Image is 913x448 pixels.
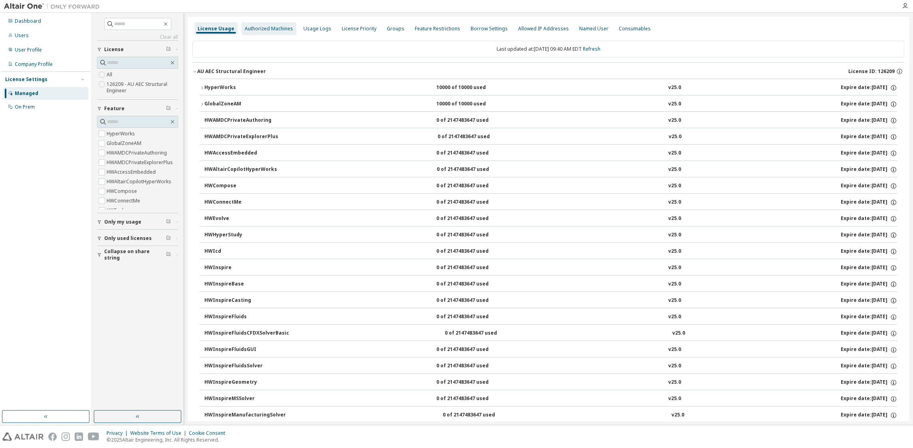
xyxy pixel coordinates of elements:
[841,281,897,288] div: Expire date: [DATE]
[436,264,508,272] div: 0 of 2147483647 used
[107,186,139,196] label: HWCompose
[204,308,897,326] button: HWInspireFluids0 of 2147483647 usedv25.0Expire date:[DATE]
[204,232,276,239] div: HWHyperStudy
[342,26,376,32] div: License Priority
[2,432,44,441] img: altair_logo.svg
[436,117,508,124] div: 0 of 2147483647 used
[436,150,508,157] div: 0 of 2147483647 used
[841,199,897,206] div: Expire date: [DATE]
[204,330,289,337] div: HWInspireFluidsCFDXSolverBasic
[436,215,508,222] div: 0 of 2147483647 used
[436,248,508,255] div: 0 of 2147483647 used
[192,41,904,57] div: Last updated at: [DATE] 09:40 AM EDT
[841,166,897,173] div: Expire date: [DATE]
[841,330,897,337] div: Expire date: [DATE]
[200,95,897,113] button: GlobalZoneAM10000 of 10000 usedv25.0Expire date:[DATE]
[668,264,681,272] div: v25.0
[104,248,166,261] span: Collapse on share string
[204,379,276,386] div: HWInspireGeometry
[841,150,897,157] div: Expire date: [DATE]
[668,150,681,157] div: v25.0
[204,243,897,260] button: HWIcd0 of 2147483647 usedv25.0Expire date:[DATE]
[841,84,897,91] div: Expire date: [DATE]
[204,406,897,424] button: HWInspireManufacturingSolver0 of 2147483647 usedv25.0Expire date:[DATE]
[5,76,48,83] div: License Settings
[436,297,508,304] div: 0 of 2147483647 used
[204,215,276,222] div: HWEvolve
[841,232,897,239] div: Expire date: [DATE]
[204,248,276,255] div: HWIcd
[668,363,681,370] div: v25.0
[104,46,124,53] span: License
[97,41,178,58] button: License
[15,18,41,24] div: Dashboard
[518,26,569,32] div: Allowed IP Addresses
[204,363,276,370] div: HWInspireFluidsSolver
[668,313,681,321] div: v25.0
[668,117,681,124] div: v25.0
[437,166,509,173] div: 0 of 2147483647 used
[436,199,508,206] div: 0 of 2147483647 used
[436,84,508,91] div: 10000 of 10000 used
[204,161,897,178] button: HWAltairCopilotHyperWorks0 of 2147483647 usedv25.0Expire date:[DATE]
[166,235,171,242] span: Clear filter
[166,105,171,112] span: Clear filter
[204,390,897,408] button: HWInspireMSSolver0 of 2147483647 usedv25.0Expire date:[DATE]
[192,63,904,80] button: AU AEC Structural EngineerLicense ID: 126209
[436,281,508,288] div: 0 of 2147483647 used
[848,68,895,75] span: License ID: 126209
[438,133,509,141] div: 0 of 2147483647 used
[107,70,114,79] label: All
[97,213,178,231] button: Only my usage
[204,346,276,353] div: HWInspireFluidsGUI
[841,363,897,370] div: Expire date: [DATE]
[841,133,897,141] div: Expire date: [DATE]
[204,259,897,277] button: HWInspire0 of 2147483647 usedv25.0Expire date:[DATE]
[204,281,276,288] div: HWInspireBase
[97,230,178,247] button: Only used licenses
[189,430,230,436] div: Cookie Consent
[471,26,508,32] div: Borrow Settings
[107,148,168,158] label: HWAMDCPrivateAuthoring
[387,26,404,32] div: Groups
[48,432,57,441] img: facebook.svg
[204,341,897,359] button: HWInspireFluidsGUI0 of 2147483647 usedv25.0Expire date:[DATE]
[841,264,897,272] div: Expire date: [DATE]
[15,61,53,67] div: Company Profile
[669,133,681,141] div: v25.0
[245,26,293,32] div: Authorized Machines
[204,292,897,309] button: HWInspireCasting0 of 2147483647 usedv25.0Expire date:[DATE]
[204,276,897,293] button: HWInspireBase0 of 2147483647 usedv25.0Expire date:[DATE]
[841,379,897,386] div: Expire date: [DATE]
[88,432,99,441] img: youtube.svg
[668,232,681,239] div: v25.0
[61,432,70,441] img: instagram.svg
[107,129,137,139] label: HyperWorks
[204,145,897,162] button: HWAccessEmbedded0 of 2147483647 usedv25.0Expire date:[DATE]
[668,166,681,173] div: v25.0
[668,215,681,222] div: v25.0
[841,248,897,255] div: Expire date: [DATE]
[436,101,508,108] div: 10000 of 10000 used
[668,101,681,108] div: v25.0
[198,26,234,32] div: License Usage
[204,210,897,228] button: HWEvolve0 of 2147483647 usedv25.0Expire date:[DATE]
[436,313,508,321] div: 0 of 2147483647 used
[303,26,331,32] div: Usage Logs
[841,346,897,353] div: Expire date: [DATE]
[204,101,276,108] div: GlobalZoneAM
[436,363,508,370] div: 0 of 2147483647 used
[107,430,130,436] div: Privacy
[204,166,277,173] div: HWAltairCopilotHyperWorks
[672,330,685,337] div: v25.0
[107,196,142,206] label: HWConnectMe
[841,395,897,402] div: Expire date: [DATE]
[204,226,897,244] button: HWHyperStudy0 of 2147483647 usedv25.0Expire date:[DATE]
[204,84,276,91] div: HyperWorks
[97,100,178,117] button: Feature
[668,248,681,255] div: v25.0
[204,199,276,206] div: HWConnectMe
[579,26,608,32] div: Named User
[204,194,897,211] button: HWConnectMe0 of 2147483647 usedv25.0Expire date:[DATE]
[841,412,897,419] div: Expire date: [DATE]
